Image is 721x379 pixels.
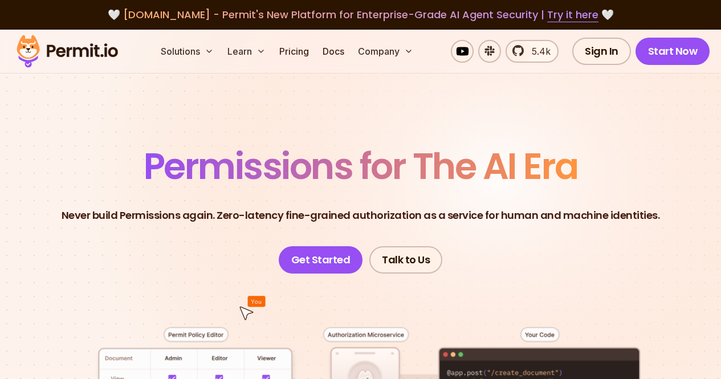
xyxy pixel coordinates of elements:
[506,40,559,63] a: 5.4k
[636,38,710,65] a: Start Now
[318,40,349,63] a: Docs
[62,207,660,223] p: Never build Permissions again. Zero-latency fine-grained authorization as a service for human and...
[123,7,598,22] span: [DOMAIN_NAME] - Permit's New Platform for Enterprise-Grade AI Agent Security |
[156,40,218,63] button: Solutions
[144,141,578,191] span: Permissions for The AI Era
[353,40,418,63] button: Company
[279,246,363,274] a: Get Started
[11,32,123,71] img: Permit logo
[275,40,313,63] a: Pricing
[27,7,694,23] div: 🤍 🤍
[369,246,442,274] a: Talk to Us
[525,44,551,58] span: 5.4k
[547,7,598,22] a: Try it here
[223,40,270,63] button: Learn
[572,38,631,65] a: Sign In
